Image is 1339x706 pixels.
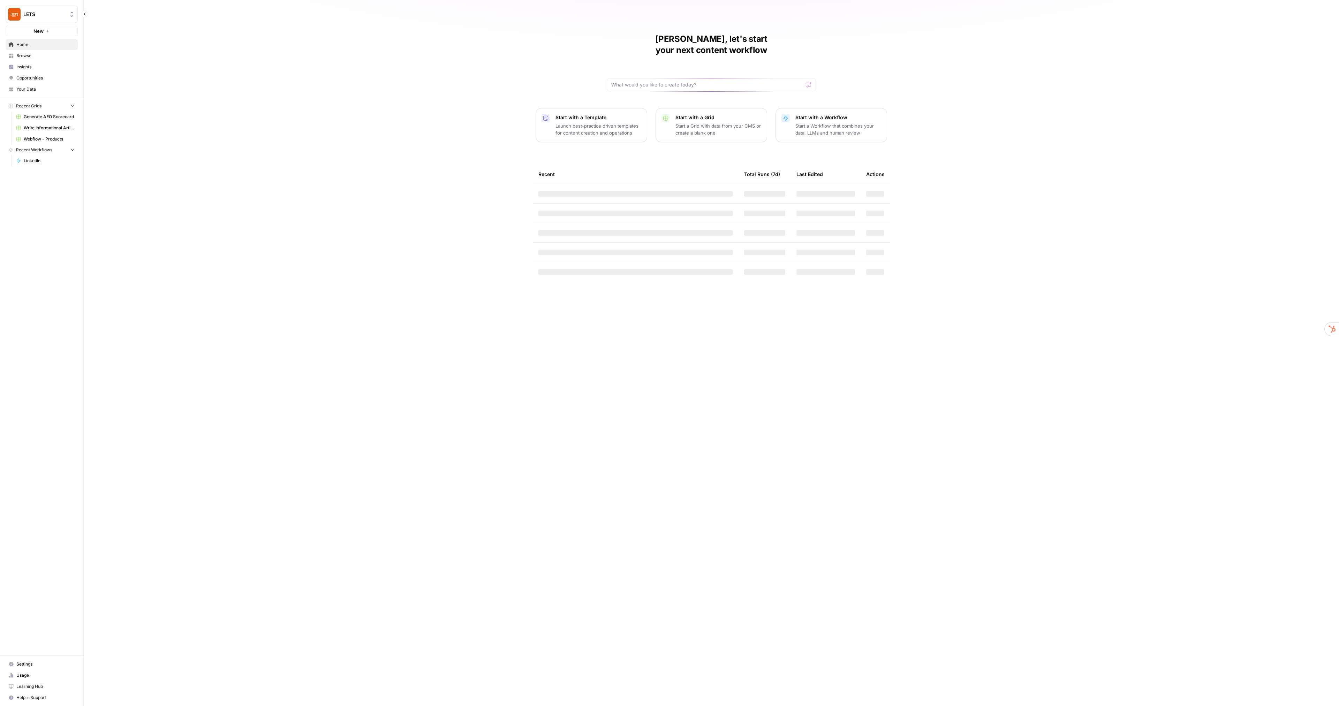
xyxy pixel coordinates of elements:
[6,670,78,681] a: Usage
[555,122,641,136] p: Launch best-practice driven templates for content creation and operations
[795,122,881,136] p: Start a Workflow that combines your data, LLMs and human review
[16,694,75,701] span: Help + Support
[6,681,78,692] a: Learning Hub
[776,108,887,142] button: Start with a WorkflowStart a Workflow that combines your data, LLMs and human review
[6,26,78,36] button: New
[607,33,816,56] h1: [PERSON_NAME], let's start your next content workflow
[13,134,78,145] a: Webflow - Products
[6,101,78,111] button: Recent Grids
[24,125,75,131] span: Write Informational Article
[16,103,41,109] span: Recent Grids
[6,6,78,23] button: Workspace: LETS
[16,64,75,70] span: Insights
[536,108,647,142] button: Start with a TemplateLaunch best-practice driven templates for content creation and operations
[6,659,78,670] a: Settings
[13,122,78,134] a: Write Informational Article
[23,11,66,18] span: LETS
[13,155,78,166] a: LinkedIn
[6,84,78,95] a: Your Data
[16,86,75,92] span: Your Data
[675,114,761,121] p: Start with a Grid
[6,692,78,703] button: Help + Support
[866,165,885,184] div: Actions
[744,165,780,184] div: Total Runs (7d)
[796,165,823,184] div: Last Edited
[16,75,75,81] span: Opportunities
[13,111,78,122] a: Generate AEO Scorecard
[6,145,78,155] button: Recent Workflows
[24,114,75,120] span: Generate AEO Scorecard
[24,158,75,164] span: LinkedIn
[795,114,881,121] p: Start with a Workflow
[6,50,78,61] a: Browse
[16,672,75,678] span: Usage
[6,61,78,73] a: Insights
[611,81,803,88] input: What would you like to create today?
[675,122,761,136] p: Start a Grid with data from your CMS or create a blank one
[538,165,733,184] div: Recent
[33,28,44,35] span: New
[16,41,75,48] span: Home
[16,661,75,667] span: Settings
[8,8,21,21] img: LETS Logo
[555,114,641,121] p: Start with a Template
[6,73,78,84] a: Opportunities
[16,147,52,153] span: Recent Workflows
[656,108,767,142] button: Start with a GridStart a Grid with data from your CMS or create a blank one
[24,136,75,142] span: Webflow - Products
[6,39,78,50] a: Home
[16,53,75,59] span: Browse
[16,683,75,690] span: Learning Hub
